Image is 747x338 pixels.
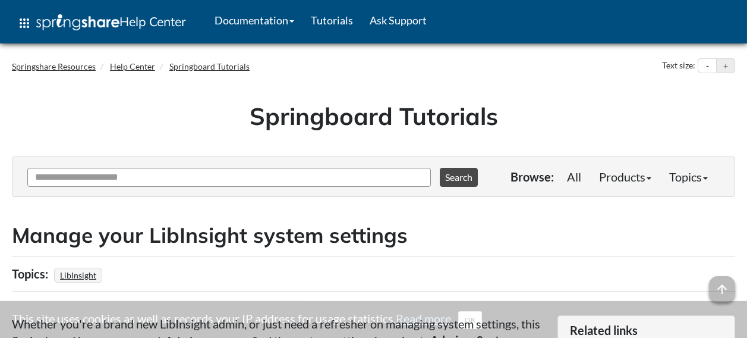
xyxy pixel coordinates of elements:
span: Related links [570,323,638,337]
div: Text size: [660,58,698,74]
p: Browse: [510,168,554,185]
button: Increase text size [717,59,735,73]
a: Products [590,165,660,189]
a: Ask Support [361,5,435,35]
a: Help Center [110,61,155,71]
a: arrow_upward [709,277,735,292]
a: Documentation [206,5,302,35]
a: LibInsight [58,267,98,284]
span: apps [17,16,31,30]
button: Decrease text size [698,59,716,73]
a: Tutorials [302,5,361,35]
div: Topics: [12,262,51,285]
a: apps Help Center [9,5,194,41]
a: Topics [660,165,717,189]
button: Search [440,168,478,187]
a: Springboard Tutorials [169,61,250,71]
span: arrow_upward [709,276,735,302]
a: Springshare Resources [12,61,96,71]
h1: Springboard Tutorials [21,99,726,133]
a: All [558,165,590,189]
h2: Manage your LibInsight system settings [12,221,735,250]
img: Springshare [36,14,119,30]
span: Help Center [119,14,186,29]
